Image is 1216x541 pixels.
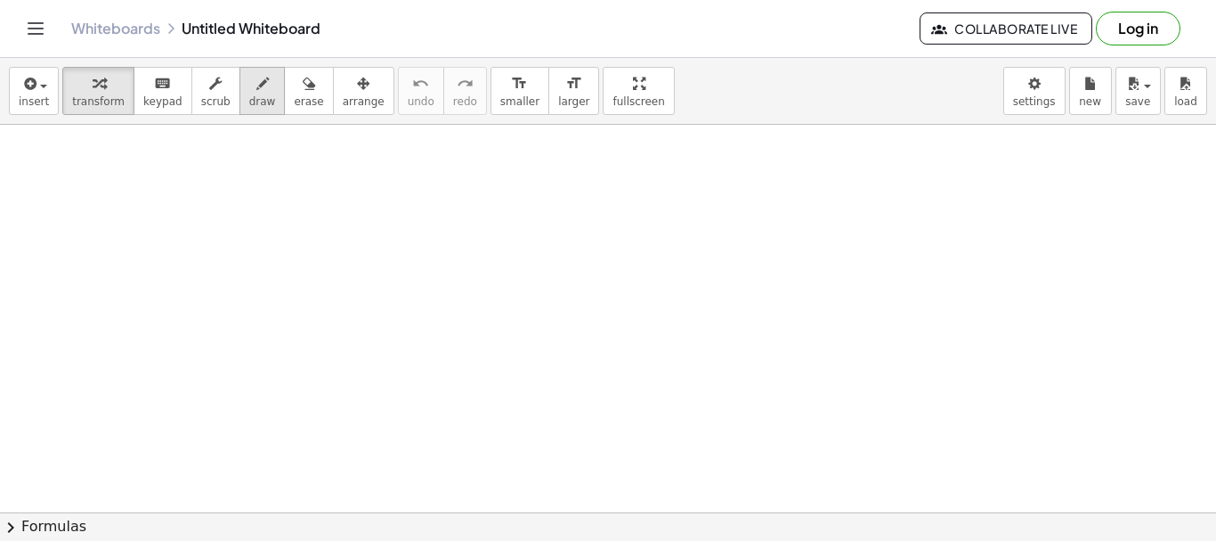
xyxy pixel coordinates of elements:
button: new [1069,67,1112,115]
i: keyboard [154,73,171,94]
span: insert [19,95,49,108]
span: save [1125,95,1150,108]
span: draw [249,95,276,108]
button: scrub [191,67,240,115]
span: smaller [500,95,539,108]
span: larger [558,95,589,108]
button: keyboardkeypad [134,67,192,115]
button: save [1115,67,1161,115]
span: erase [294,95,323,108]
button: insert [9,67,59,115]
button: draw [239,67,286,115]
button: transform [62,67,134,115]
button: Collaborate Live [920,12,1092,45]
button: undoundo [398,67,444,115]
a: Whiteboards [71,20,160,37]
span: Collaborate Live [935,20,1077,37]
span: transform [72,95,125,108]
button: redoredo [443,67,487,115]
span: redo [453,95,477,108]
button: load [1164,67,1207,115]
button: Toggle navigation [21,14,50,43]
span: arrange [343,95,385,108]
span: keypad [143,95,182,108]
i: redo [457,73,474,94]
button: settings [1003,67,1066,115]
i: format_size [565,73,582,94]
button: arrange [333,67,394,115]
span: scrub [201,95,231,108]
span: new [1079,95,1101,108]
button: format_sizesmaller [490,67,549,115]
span: settings [1013,95,1056,108]
button: fullscreen [603,67,674,115]
button: erase [284,67,333,115]
i: format_size [511,73,528,94]
span: fullscreen [612,95,664,108]
i: undo [412,73,429,94]
span: undo [408,95,434,108]
button: format_sizelarger [548,67,599,115]
span: load [1174,95,1197,108]
button: Log in [1096,12,1180,45]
